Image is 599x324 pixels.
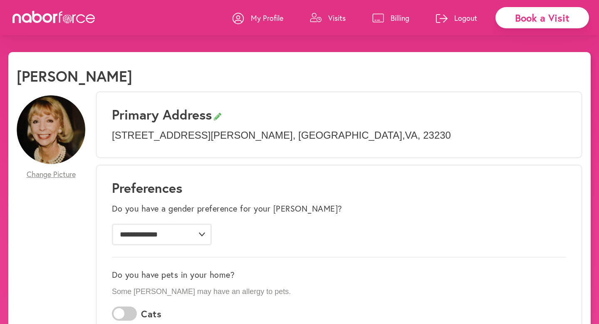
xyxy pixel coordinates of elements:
[495,7,589,28] div: Book a Visit
[251,13,283,23] p: My Profile
[112,270,235,280] label: Do you have pets in your home?
[141,309,161,319] label: Cats
[310,5,346,30] a: Visits
[372,5,409,30] a: Billing
[112,107,566,122] h3: Primary Address
[17,95,85,164] img: m6EfGE4SJOnbkOf0TujV
[436,5,477,30] a: Logout
[112,204,342,214] label: Do you have a gender preference for your [PERSON_NAME]?
[112,130,566,142] p: [STREET_ADDRESS][PERSON_NAME] , [GEOGRAPHIC_DATA] , VA , 23230
[233,5,283,30] a: My Profile
[27,170,76,179] span: Change Picture
[17,67,132,85] h1: [PERSON_NAME]
[112,287,566,297] p: Some [PERSON_NAME] may have an allergy to pets.
[391,13,409,23] p: Billing
[454,13,477,23] p: Logout
[328,13,346,23] p: Visits
[112,180,566,196] h1: Preferences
